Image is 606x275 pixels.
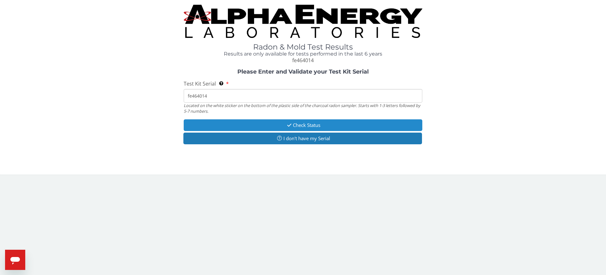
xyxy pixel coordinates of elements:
[184,103,422,114] div: Located on the white sticker on the bottom of the plastic side of the charcoal radon sampler. Sta...
[184,80,216,87] span: Test Kit Serial
[237,68,369,75] strong: Please Enter and Validate your Test Kit Serial
[184,5,422,38] img: TightCrop.jpg
[184,119,422,131] button: Check Status
[184,43,422,51] h1: Radon & Mold Test Results
[184,51,422,57] h4: Results are only available for tests performed in the last 6 years
[183,133,422,144] button: I don't have my Serial
[5,250,25,270] iframe: Button to launch messaging window
[292,57,314,64] span: fe464014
